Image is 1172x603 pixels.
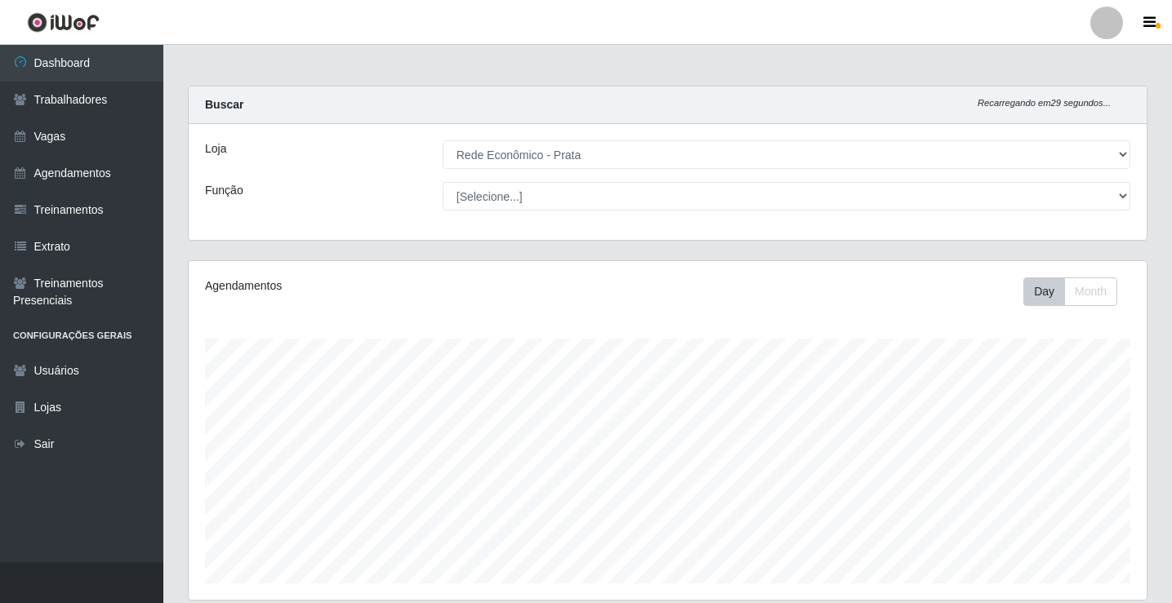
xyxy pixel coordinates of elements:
[27,12,100,33] img: CoreUI Logo
[205,182,243,199] label: Função
[205,277,577,295] div: Agendamentos
[1064,277,1117,306] button: Month
[205,98,243,111] strong: Buscar
[1023,277,1065,306] button: Day
[1023,277,1130,306] div: Toolbar with button groups
[978,98,1111,108] i: Recarregando em 29 segundos...
[1023,277,1117,306] div: First group
[205,140,226,157] label: Loja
